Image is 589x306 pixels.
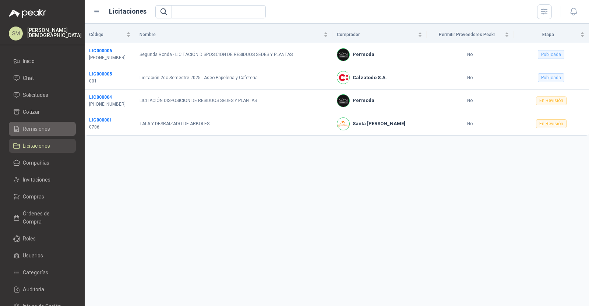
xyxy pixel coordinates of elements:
[9,139,76,153] a: Licitaciones
[427,43,513,66] td: No
[89,124,131,131] p: 0706
[135,89,332,113] td: LICITACIÓN DISPOSICION DE RESIDUOS SEDES Y PLANTAS
[538,50,564,59] div: Publicada
[23,210,69,226] span: Órdenes de Compra
[23,74,34,82] span: Chat
[23,108,40,116] span: Cotizar
[89,71,112,77] a: LIC000005
[337,95,349,107] img: Company Logo
[89,117,112,123] a: LIC000001
[109,6,147,17] h1: Licitaciones
[518,31,579,38] span: Etapa
[9,88,76,102] a: Solicitudes
[431,31,503,38] span: Permitir Proveedores Peakr
[85,27,135,43] th: Código
[9,156,76,170] a: Compañías
[337,118,349,130] img: Company Logo
[353,120,405,127] b: Santa [PERSON_NAME]
[536,119,567,128] div: En Revisión
[135,66,332,89] td: Licitación 2do Semestre 2025 - Aseo Papeleria y Cafeteria
[27,28,82,38] p: [PERSON_NAME] [DEMOGRAPHIC_DATA]
[135,43,332,66] td: Segunda Ronda - LICITACIÓN DISPOSICION DE RESIDUOS SEDES Y PLANTAS
[332,27,427,43] th: Comprador
[89,78,131,85] p: 001
[135,112,332,136] td: TALA Y DESRAIZADO DE ARBOLES
[23,159,49,167] span: Compañías
[353,97,374,104] b: Permoda
[9,105,76,119] a: Cotizar
[9,207,76,229] a: Órdenes de Compra
[23,268,48,277] span: Categorías
[9,173,76,187] a: Invitaciones
[23,91,48,99] span: Solicitudes
[337,49,349,61] img: Company Logo
[9,9,46,18] img: Logo peakr
[140,31,322,38] span: Nombre
[427,89,513,113] td: No
[337,31,416,38] span: Comprador
[538,73,564,82] div: Publicada
[23,252,43,260] span: Usuarios
[337,71,349,84] img: Company Logo
[353,74,387,81] b: Calzatodo S.A.
[9,282,76,296] a: Auditoria
[9,71,76,85] a: Chat
[427,66,513,89] td: No
[536,96,567,105] div: En Revisión
[9,54,76,68] a: Inicio
[9,190,76,204] a: Compras
[9,122,76,136] a: Remisiones
[23,235,36,243] span: Roles
[89,31,125,38] span: Código
[23,193,44,201] span: Compras
[89,101,131,108] p: [PHONE_NUMBER]
[23,57,35,65] span: Inicio
[427,27,513,43] th: Permitir Proveedores Peakr
[89,95,112,100] a: LIC000004
[23,142,50,150] span: Licitaciones
[23,285,44,293] span: Auditoria
[427,112,513,136] td: No
[9,265,76,279] a: Categorías
[23,176,50,184] span: Invitaciones
[23,125,50,133] span: Remisiones
[89,48,112,53] a: LIC000006
[135,27,332,43] th: Nombre
[9,27,23,41] div: SM
[9,249,76,263] a: Usuarios
[9,232,76,246] a: Roles
[89,54,131,61] p: [PHONE_NUMBER]
[353,51,374,58] b: Permoda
